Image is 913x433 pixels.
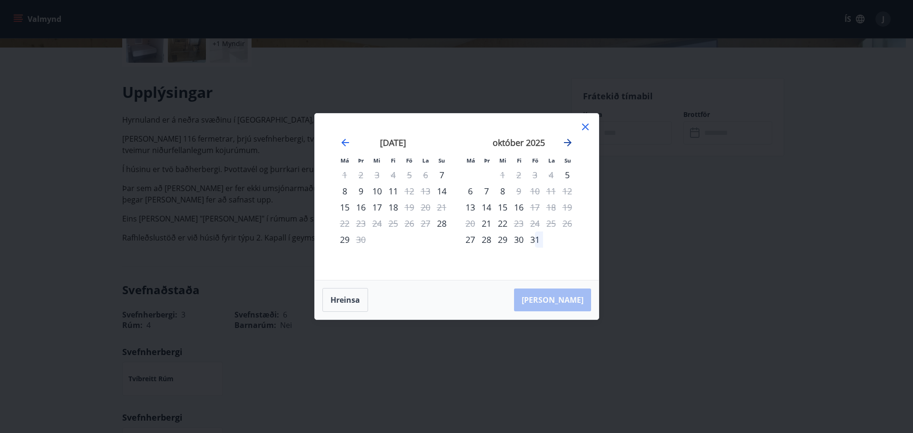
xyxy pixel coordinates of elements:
td: Not available. laugardagur, 11. október 2025 [543,183,559,199]
td: Choose miðvikudagur, 15. október 2025 as your check-in date. It’s available. [495,199,511,215]
td: Not available. laugardagur, 18. október 2025 [543,199,559,215]
small: Má [466,157,475,164]
div: 15 [337,199,353,215]
div: Aðeins innritun í boði [462,199,478,215]
td: Choose þriðjudagur, 21. október 2025 as your check-in date. It’s available. [478,215,495,231]
strong: október 2025 [493,137,545,148]
div: 29 [495,231,511,248]
div: 15 [495,199,511,215]
td: Choose þriðjudagur, 28. október 2025 as your check-in date. It’s available. [478,231,495,248]
td: Not available. laugardagur, 6. september 2025 [418,167,434,183]
td: Choose miðvikudagur, 29. október 2025 as your check-in date. It’s available. [495,231,511,248]
td: Not available. fimmtudagur, 4. september 2025 [385,167,401,183]
td: Not available. laugardagur, 25. október 2025 [543,215,559,231]
td: Not available. laugardagur, 20. september 2025 [418,199,434,215]
td: Choose mánudagur, 29. september 2025 as your check-in date. It’s available. [337,231,353,248]
td: Not available. þriðjudagur, 23. september 2025 [353,215,369,231]
td: Choose sunnudagur, 28. september 2025 as your check-in date. It’s available. [434,215,450,231]
small: Má [340,157,349,164]
div: 18 [385,199,401,215]
td: Choose miðvikudagur, 8. október 2025 as your check-in date. It’s available. [495,183,511,199]
td: Choose sunnudagur, 7. september 2025 as your check-in date. It’s available. [434,167,450,183]
td: Not available. fimmtudagur, 9. október 2025 [511,183,527,199]
small: Mi [499,157,506,164]
small: Þr [484,157,490,164]
div: 29 [337,231,353,248]
td: Choose sunnudagur, 14. september 2025 as your check-in date. It’s available. [434,183,450,199]
button: Hreinsa [322,288,368,312]
td: Not available. fimmtudagur, 23. október 2025 [511,215,527,231]
div: Aðeins innritun í boði [434,215,450,231]
div: Aðeins innritun í boði [559,167,575,183]
div: 14 [478,199,495,215]
small: Fi [517,157,522,164]
div: 16 [353,199,369,215]
div: 17 [369,199,385,215]
div: Aðeins innritun í boði [434,167,450,183]
div: Aðeins innritun í boði [434,183,450,199]
div: Aðeins útritun í boði [527,199,543,215]
td: Choose þriðjudagur, 16. september 2025 as your check-in date. It’s available. [353,199,369,215]
td: Choose föstudagur, 31. október 2025 as your check-in date. It’s available. [527,231,543,248]
small: Fö [406,157,412,164]
td: Choose sunnudagur, 5. október 2025 as your check-in date. It’s available. [559,167,575,183]
td: Not available. föstudagur, 3. október 2025 [527,167,543,183]
td: Not available. sunnudagur, 12. október 2025 [559,183,575,199]
td: Not available. föstudagur, 24. október 2025 [527,215,543,231]
td: Choose fimmtudagur, 30. október 2025 as your check-in date. It’s available. [511,231,527,248]
div: 8 [337,183,353,199]
small: Fi [391,157,396,164]
div: 7 [478,183,495,199]
td: Choose mánudagur, 13. október 2025 as your check-in date. It’s available. [462,199,478,215]
div: Aðeins útritun í boði [511,215,527,231]
div: 9 [353,183,369,199]
div: 22 [495,215,511,231]
div: 28 [478,231,495,248]
div: 8 [495,183,511,199]
div: Aðeins útritun í boði [401,199,418,215]
div: 30 [511,231,527,248]
small: Mi [373,157,380,164]
td: Not available. laugardagur, 27. september 2025 [418,215,434,231]
td: Choose mánudagur, 6. október 2025 as your check-in date. It’s available. [462,183,478,199]
td: Not available. þriðjudagur, 30. september 2025 [353,231,369,248]
td: Not available. föstudagur, 12. september 2025 [401,183,418,199]
td: Not available. þriðjudagur, 2. september 2025 [353,167,369,183]
td: Choose fimmtudagur, 11. september 2025 as your check-in date. It’s available. [385,183,401,199]
td: Not available. miðvikudagur, 3. september 2025 [369,167,385,183]
td: Not available. laugardagur, 13. september 2025 [418,183,434,199]
div: 11 [385,183,401,199]
td: Not available. sunnudagur, 26. október 2025 [559,215,575,231]
td: Choose miðvikudagur, 10. september 2025 as your check-in date. It’s available. [369,183,385,199]
td: Not available. fimmtudagur, 2. október 2025 [511,167,527,183]
td: Not available. fimmtudagur, 25. september 2025 [385,215,401,231]
div: Calendar [326,125,587,269]
td: Not available. mánudagur, 22. september 2025 [337,215,353,231]
div: Aðeins innritun í boði [478,215,495,231]
td: Choose miðvikudagur, 17. september 2025 as your check-in date. It’s available. [369,199,385,215]
td: Not available. mánudagur, 1. september 2025 [337,167,353,183]
td: Choose fimmtudagur, 18. september 2025 as your check-in date. It’s available. [385,199,401,215]
td: Choose þriðjudagur, 14. október 2025 as your check-in date. It’s available. [478,199,495,215]
td: Not available. föstudagur, 26. september 2025 [401,215,418,231]
td: Choose fimmtudagur, 16. október 2025 as your check-in date. It’s available. [511,199,527,215]
td: Not available. miðvikudagur, 1. október 2025 [495,167,511,183]
td: Not available. föstudagur, 10. október 2025 [527,183,543,199]
small: La [422,157,429,164]
td: Not available. miðvikudagur, 24. september 2025 [369,215,385,231]
td: Not available. sunnudagur, 21. september 2025 [434,199,450,215]
td: Choose þriðjudagur, 9. september 2025 as your check-in date. It’s available. [353,183,369,199]
div: Move backward to switch to the previous month. [340,137,351,148]
div: Move forward to switch to the next month. [562,137,573,148]
td: Choose þriðjudagur, 7. október 2025 as your check-in date. It’s available. [478,183,495,199]
td: Not available. föstudagur, 19. september 2025 [401,199,418,215]
div: Aðeins innritun í boði [462,231,478,248]
div: 10 [369,183,385,199]
div: 31 [527,231,543,248]
small: Þr [358,157,364,164]
td: Choose mánudagur, 27. október 2025 as your check-in date. It’s available. [462,231,478,248]
td: Not available. föstudagur, 5. september 2025 [401,167,418,183]
div: Aðeins útritun í boði [353,231,369,248]
small: Fö [532,157,538,164]
td: Not available. föstudagur, 17. október 2025 [527,199,543,215]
